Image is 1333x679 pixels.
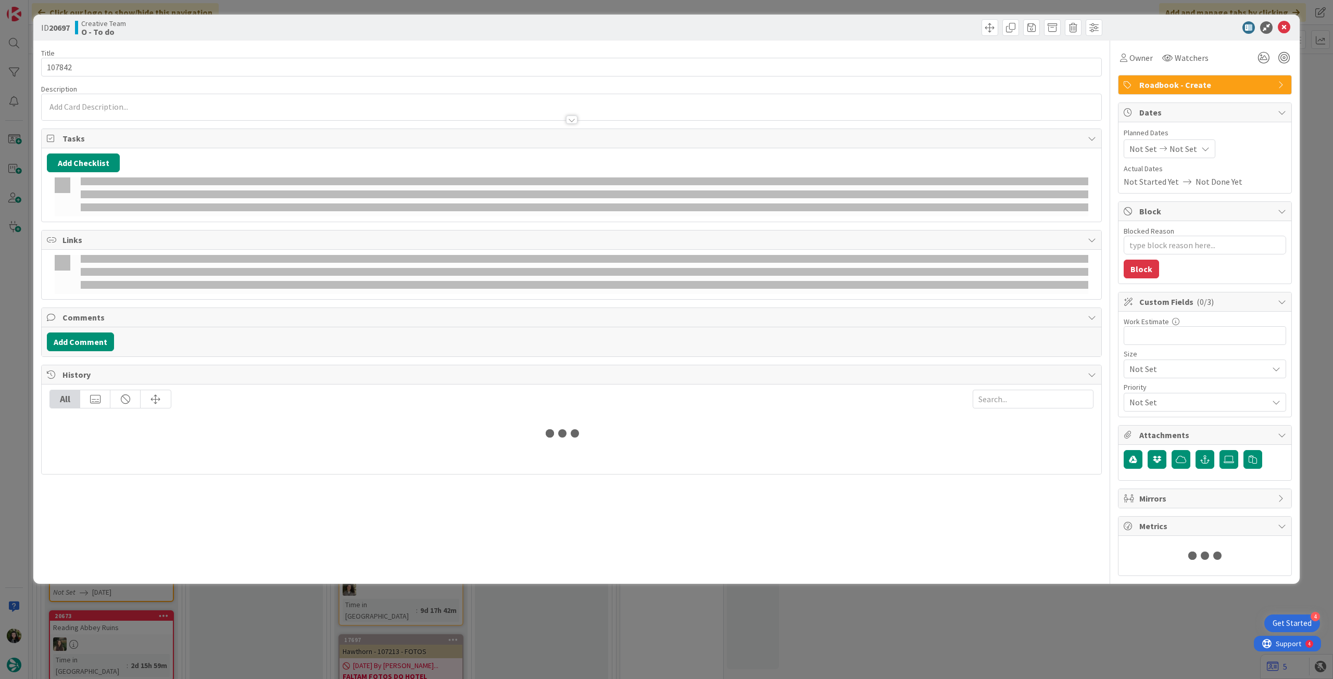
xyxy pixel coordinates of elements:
span: Actual Dates [1124,163,1286,174]
b: O - To do [81,28,126,36]
span: Not Done Yet [1196,175,1242,188]
b: 20697 [49,22,70,33]
span: Description [41,84,77,94]
label: Title [41,48,55,58]
div: Get Started [1273,618,1312,629]
div: Open Get Started checklist, remaining modules: 4 [1264,614,1320,632]
span: ( 0/3 ) [1197,297,1214,307]
span: Not Set [1169,143,1197,155]
span: Dates [1139,106,1273,119]
span: Mirrors [1139,492,1273,505]
span: Links [62,234,1083,246]
span: Planned Dates [1124,127,1286,138]
span: Support [22,2,47,14]
span: Metrics [1139,520,1273,532]
button: Block [1124,260,1159,278]
span: Block [1139,205,1273,217]
span: Tasks [62,132,1083,145]
span: Not Started Yet [1124,175,1179,188]
span: History [62,368,1083,381]
div: 4 [1311,612,1320,621]
div: Priority [1124,383,1286,391]
span: Owner [1129,52,1153,64]
span: Roadbook - Create [1139,79,1273,91]
div: 4 [54,4,57,12]
label: Blocked Reason [1124,226,1174,236]
div: Size [1124,350,1286,357]
button: Add Comment [47,332,114,351]
input: type card name here... [41,58,1102,76]
span: Not Set [1129,143,1157,155]
span: Creative Team [81,19,126,28]
input: Search... [973,390,1093,408]
span: Watchers [1175,52,1209,64]
label: Work Estimate [1124,317,1169,326]
span: ID [41,21,70,34]
span: Not Set [1129,362,1263,376]
button: Add Checklist [47,153,120,172]
span: Attachments [1139,429,1273,441]
span: Comments [62,311,1083,324]
span: Not Set [1129,395,1263,409]
div: All [50,390,80,408]
span: Custom Fields [1139,296,1273,308]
